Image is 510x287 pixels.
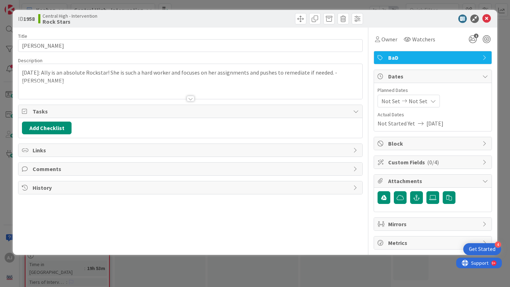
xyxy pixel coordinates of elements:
span: History [33,183,350,192]
span: Watchers [412,35,435,43]
span: Owner [381,35,397,43]
input: type card name here... [18,39,363,52]
div: 9+ [36,3,39,8]
span: Attachments [388,177,479,185]
span: BaD [388,53,479,62]
b: 1958 [23,15,35,22]
span: Links [33,146,350,154]
span: Not Set [409,97,427,105]
span: Tasks [33,107,350,116]
span: Not Set [381,97,400,105]
span: Description [18,57,42,64]
span: Central High - Intervention [42,13,97,19]
label: Title [18,33,27,39]
p: [DATE]: Ally is an absolute Rockstar! She is such a hard worker and focuses on her assignments an... [22,69,359,84]
span: [DATE] [426,119,443,128]
span: Mirrors [388,220,479,228]
span: 1 [474,34,478,38]
span: Support [15,1,32,10]
span: Not Started Yet [378,119,415,128]
span: ( 0/4 ) [427,159,439,166]
span: Actual Dates [378,111,488,118]
span: Custom Fields [388,158,479,166]
span: Dates [388,72,479,81]
span: Planned Dates [378,87,488,94]
span: ID [18,14,35,23]
b: Rock Stars [42,19,97,24]
button: Add Checklist [22,122,72,134]
div: Open Get Started checklist, remaining modules: 4 [463,243,501,255]
div: 4 [495,241,501,248]
span: Metrics [388,239,479,247]
div: Get Started [469,246,495,253]
span: Block [388,139,479,148]
span: Comments [33,165,350,173]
